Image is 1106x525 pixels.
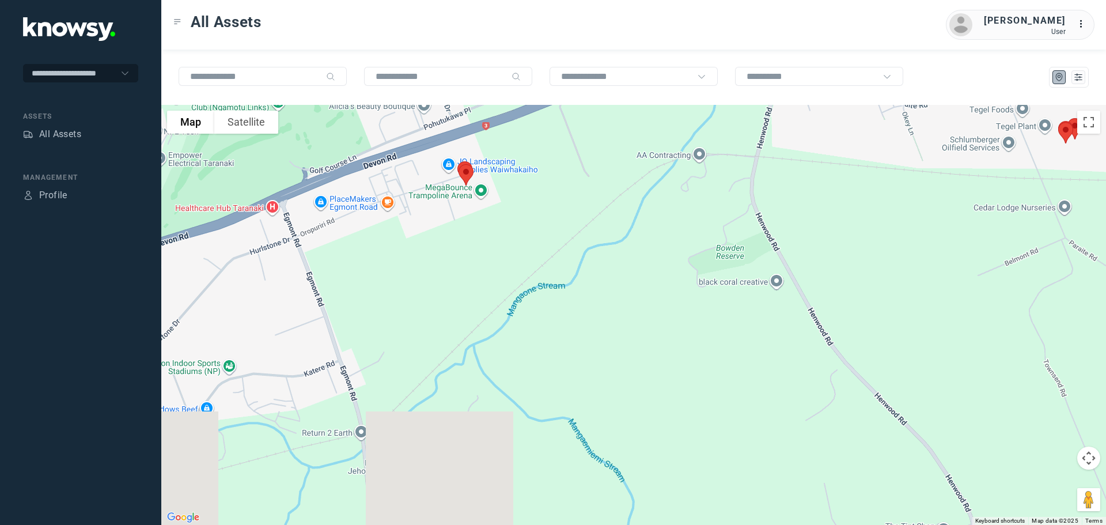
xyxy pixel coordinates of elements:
[1085,518,1103,524] a: Terms
[23,129,33,139] div: Assets
[23,190,33,201] div: Profile
[1073,72,1084,82] div: List
[167,111,214,134] button: Show street map
[949,13,972,36] img: avatar.png
[1032,518,1078,524] span: Map data ©2025
[23,111,138,122] div: Assets
[164,510,202,525] img: Google
[39,127,81,141] div: All Assets
[1078,20,1089,28] tspan: ...
[1054,72,1065,82] div: Map
[1077,17,1091,31] div: :
[1077,111,1100,134] button: Toggle fullscreen view
[326,72,335,81] div: Search
[191,12,262,32] span: All Assets
[975,517,1025,525] button: Keyboard shortcuts
[214,111,278,134] button: Show satellite imagery
[23,17,115,41] img: Application Logo
[1077,447,1100,470] button: Map camera controls
[1077,17,1091,33] div: :
[39,188,67,202] div: Profile
[23,172,138,183] div: Management
[512,72,521,81] div: Search
[1077,488,1100,511] button: Drag Pegman onto the map to open Street View
[173,18,181,26] div: Toggle Menu
[984,14,1066,28] div: [PERSON_NAME]
[23,127,81,141] a: AssetsAll Assets
[164,510,202,525] a: Open this area in Google Maps (opens a new window)
[23,188,67,202] a: ProfileProfile
[984,28,1066,36] div: User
